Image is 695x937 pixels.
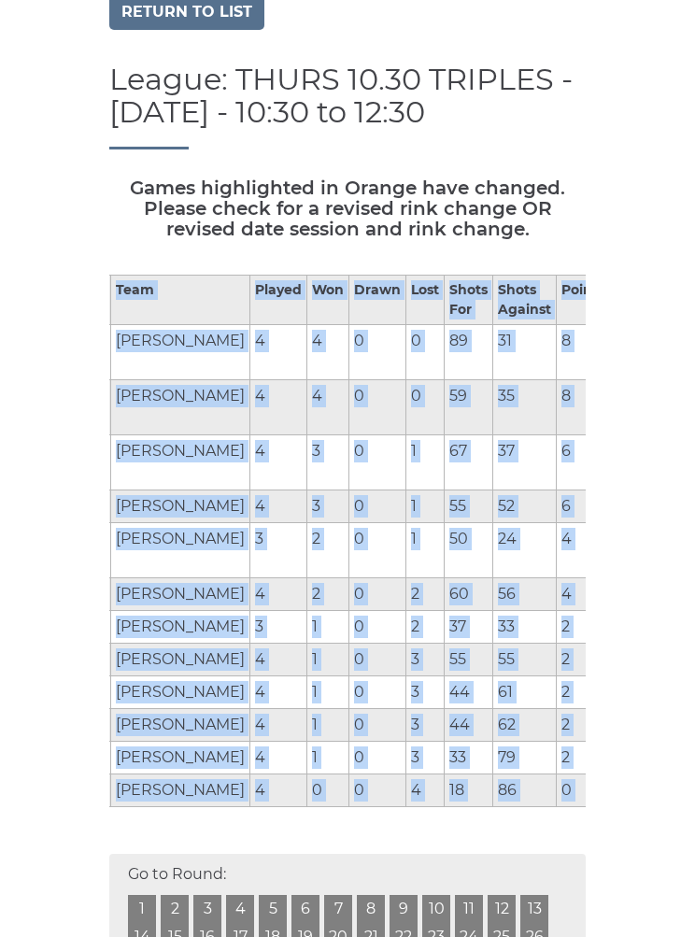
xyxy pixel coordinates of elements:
[557,490,610,523] td: 6
[111,676,250,709] td: [PERSON_NAME]
[445,742,493,774] td: 33
[493,490,557,523] td: 52
[445,774,493,807] td: 18
[557,380,610,435] td: 8
[406,490,445,523] td: 1
[445,490,493,523] td: 55
[406,325,445,380] td: 0
[250,644,307,676] td: 4
[250,742,307,774] td: 4
[111,611,250,644] td: [PERSON_NAME]
[111,325,250,380] td: [PERSON_NAME]
[445,380,493,435] td: 59
[406,578,445,611] td: 2
[445,578,493,611] td: 60
[111,774,250,807] td: [PERSON_NAME]
[488,896,516,924] a: 12
[406,774,445,807] td: 4
[111,380,250,435] td: [PERSON_NAME]
[307,578,349,611] td: 2
[406,676,445,709] td: 3
[111,742,250,774] td: [PERSON_NAME]
[250,676,307,709] td: 4
[557,325,610,380] td: 8
[111,523,250,578] td: [PERSON_NAME]
[250,380,307,435] td: 4
[422,896,450,924] a: 10
[307,523,349,578] td: 2
[307,490,349,523] td: 3
[406,709,445,742] td: 3
[349,644,406,676] td: 0
[349,435,406,490] td: 0
[291,896,319,924] a: 6
[406,435,445,490] td: 1
[493,380,557,435] td: 35
[357,896,385,924] a: 8
[493,276,557,325] th: Shots Against
[349,490,406,523] td: 0
[493,774,557,807] td: 86
[250,774,307,807] td: 4
[109,64,586,150] h1: League: THURS 10.30 TRIPLES - [DATE] - 10:30 to 12:30
[557,709,610,742] td: 2
[445,709,493,742] td: 44
[259,896,287,924] a: 5
[307,435,349,490] td: 3
[557,676,610,709] td: 2
[250,490,307,523] td: 4
[307,276,349,325] th: Won
[250,325,307,380] td: 4
[307,774,349,807] td: 0
[250,709,307,742] td: 4
[493,676,557,709] td: 61
[493,644,557,676] td: 55
[349,611,406,644] td: 0
[406,611,445,644] td: 2
[307,742,349,774] td: 1
[250,578,307,611] td: 4
[250,611,307,644] td: 3
[445,611,493,644] td: 37
[349,774,406,807] td: 0
[493,578,557,611] td: 56
[445,644,493,676] td: 55
[557,774,610,807] td: 0
[493,435,557,490] td: 37
[493,709,557,742] td: 62
[493,523,557,578] td: 24
[445,435,493,490] td: 67
[307,380,349,435] td: 4
[493,325,557,380] td: 31
[307,676,349,709] td: 1
[111,276,250,325] th: Team
[226,896,254,924] a: 4
[193,896,221,924] a: 3
[161,896,189,924] a: 2
[307,325,349,380] td: 4
[406,644,445,676] td: 3
[109,178,586,240] h5: Games highlighted in Orange have changed. Please check for a revised rink change OR revised date ...
[349,325,406,380] td: 0
[557,611,610,644] td: 2
[111,644,250,676] td: [PERSON_NAME]
[349,578,406,611] td: 0
[349,276,406,325] th: Drawn
[307,644,349,676] td: 1
[445,676,493,709] td: 44
[445,325,493,380] td: 89
[455,896,483,924] a: 11
[406,742,445,774] td: 3
[557,578,610,611] td: 4
[557,523,610,578] td: 4
[250,435,307,490] td: 4
[111,578,250,611] td: [PERSON_NAME]
[250,276,307,325] th: Played
[557,742,610,774] td: 2
[250,523,307,578] td: 3
[307,611,349,644] td: 1
[557,644,610,676] td: 2
[445,276,493,325] th: Shots For
[390,896,418,924] a: 9
[445,523,493,578] td: 50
